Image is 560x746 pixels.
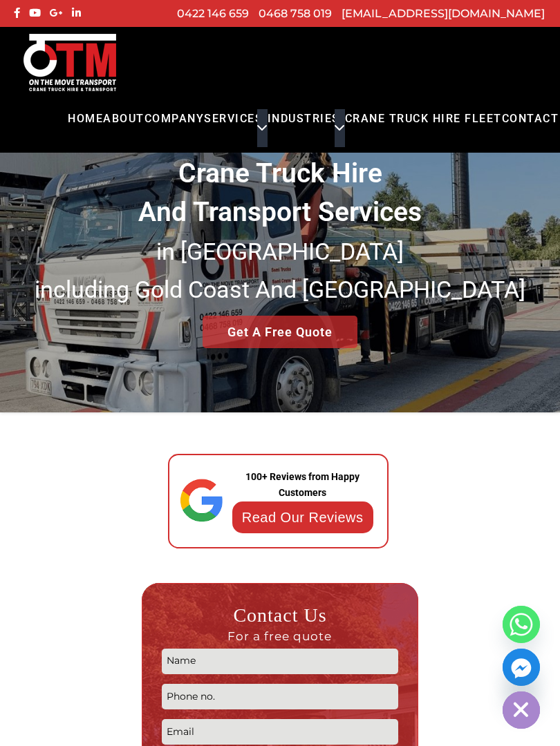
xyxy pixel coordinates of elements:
[162,603,398,643] h3: Contact Us
[345,109,502,147] a: Crane Truck Hire Fleet
[503,606,540,643] a: Whatsapp
[259,7,332,20] a: 0468 758 019
[242,510,364,525] a: Read Our Reviews
[68,109,103,147] a: Home
[177,7,249,20] a: 0422 146 659
[162,684,398,709] input: Phone no.
[245,471,360,499] strong: 100+ Reviews from Happy Customers
[144,109,205,147] a: COMPANY
[35,238,525,304] small: in [GEOGRAPHIC_DATA] including Gold Coast And [GEOGRAPHIC_DATA]
[203,316,357,348] a: Get A Free Quote
[204,109,263,147] a: Services
[268,109,340,147] a: Industries
[503,649,540,686] a: Facebook_Messenger
[162,629,398,644] span: For a free quote
[103,109,144,147] a: About
[162,649,398,674] input: Name
[342,7,545,20] a: [EMAIL_ADDRESS][DOMAIN_NAME]
[502,109,559,147] a: Contact
[162,719,398,745] input: Email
